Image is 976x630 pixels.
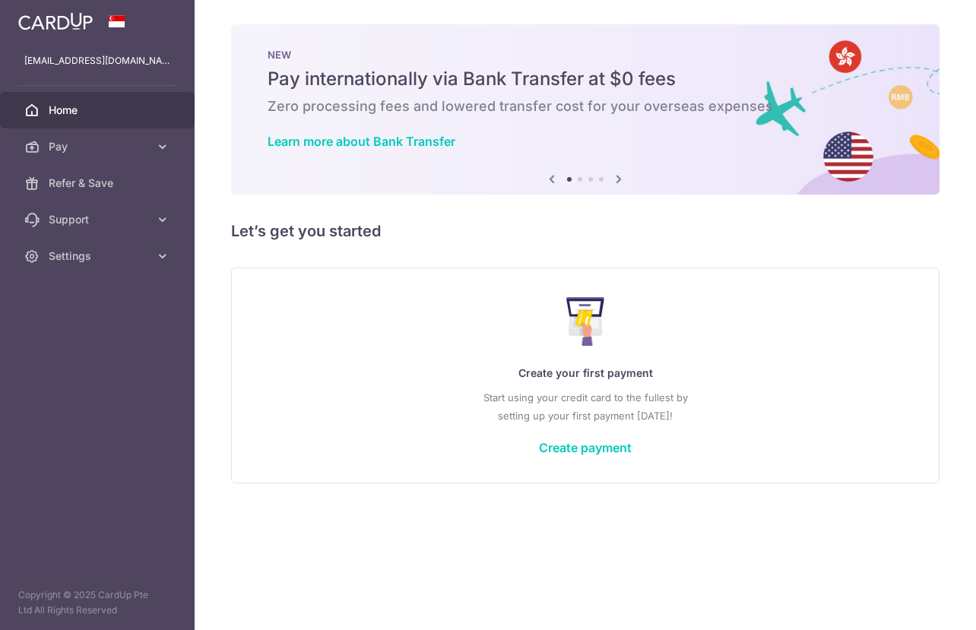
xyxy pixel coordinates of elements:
[49,139,149,154] span: Pay
[231,219,940,243] h5: Let’s get you started
[268,97,903,116] h6: Zero processing fees and lowered transfer cost for your overseas expenses
[268,49,903,61] p: NEW
[24,53,170,68] p: [EMAIL_ADDRESS][DOMAIN_NAME]
[18,12,93,30] img: CardUp
[49,103,149,118] span: Home
[539,440,632,455] a: Create payment
[262,388,908,425] p: Start using your credit card to the fullest by setting up your first payment [DATE]!
[268,67,903,91] h5: Pay internationally via Bank Transfer at $0 fees
[49,176,149,191] span: Refer & Save
[49,212,149,227] span: Support
[268,134,455,149] a: Learn more about Bank Transfer
[262,364,908,382] p: Create your first payment
[231,24,940,195] img: Bank transfer banner
[49,249,149,264] span: Settings
[566,297,605,346] img: Make Payment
